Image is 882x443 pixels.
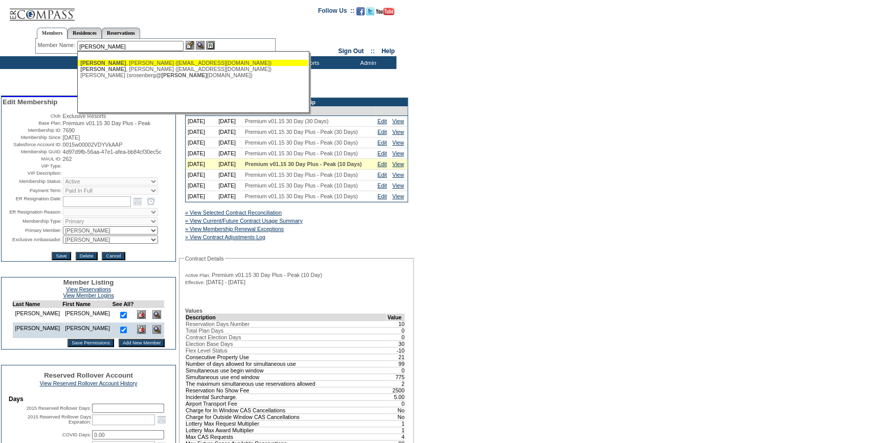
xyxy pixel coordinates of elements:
td: Days [9,395,168,403]
td: Consecutive Property Use [186,354,387,360]
td: [DATE] [186,159,216,170]
img: View Dashboard [152,325,161,334]
span: Premium v01.15 30 Day (30 Days) [245,118,328,124]
span: Premium v01.15 30 Day Plus - Peak (10 Days) [245,150,358,156]
span: [DATE] [63,134,80,141]
div: , [PERSON_NAME] ([EMAIL_ADDRESS][DOMAIN_NAME]) [80,66,305,72]
td: 30 [387,340,405,347]
legend: Contract Details [184,255,225,262]
td: [DATE] [186,127,216,137]
span: Premium v01.15 30 Day Plus - Peak (30 Days) [245,129,358,135]
span: Effective: [185,279,205,286]
span: Exclusive Resorts [63,113,106,119]
td: 0 [387,400,405,407]
td: Salesforce Account ID: [3,142,62,148]
a: » View Selected Contract Reconciliation [185,209,282,216]
td: Last Name [12,301,62,308]
td: Reservation No Show Fee [186,387,387,393]
span: 4d97d9fb-56aa-47e1-afea-bb84cf30ec5c [63,149,162,155]
td: [DATE] [186,116,216,127]
a: View Reserved Rollover Account History [40,380,138,386]
span: Premium v01.15 30 Day Plus - Peak (10 Day) [212,272,322,278]
span: 7690 [63,127,75,133]
td: [DATE] [216,148,243,159]
td: Membership GUID: [3,149,62,155]
td: Club: [3,113,62,119]
span: Flex Level Status [186,347,228,354]
td: VIP Type: [3,163,62,169]
span: Contract Election Days [186,334,241,340]
td: Primary Member: [3,226,62,235]
label: 2015 Reserved Rollover Days: [26,406,91,411]
td: ER Resignation Reason: [3,208,62,216]
td: Admin [337,56,396,69]
div: Member Name: [38,41,77,50]
a: View [392,139,404,146]
td: 4 [387,433,405,440]
span: [PERSON_NAME] [80,66,126,72]
a: View [392,129,404,135]
td: No [387,407,405,413]
img: Become our fan on Facebook [356,7,365,15]
td: Membership Status: [3,177,62,185]
a: Open the calendar popup. [132,196,143,207]
td: Incidental Surcharge. [186,393,387,400]
td: [DATE] [186,148,216,159]
td: Simultaneous use end window [186,374,387,380]
td: Charge for Outside Window CAS Cancellations [186,413,387,420]
td: Airport Transport Fee [186,400,387,407]
a: Edit [377,193,387,199]
a: Sign Out [338,48,364,55]
a: Open the time view popup. [145,196,156,207]
td: ER Resignation Date: [3,196,62,207]
a: Open the calendar popup. [156,414,167,425]
td: Charge for In Window CAS Cancellations [186,407,387,413]
span: Edit Membership [3,98,57,106]
td: Membership Since: [3,134,62,141]
a: Subscribe to our YouTube Channel [376,10,394,16]
td: 1 [387,420,405,427]
td: [DATE] [186,191,216,202]
a: Edit [377,118,387,124]
a: Residences [67,28,102,38]
span: Premium v01.15 30 Day Plus - Peak [63,120,151,126]
a: Edit [377,129,387,135]
label: 2015 Reserved Rollover Days Expiration: [28,414,91,425]
td: The maximum simultaneous use reservations allowed [186,380,387,387]
span: [PERSON_NAME] [80,60,126,66]
td: 2 [387,380,405,387]
a: » View Membership Renewal Exceptions [185,226,284,232]
a: » View Contract Adjustments Log [185,234,265,240]
span: [DATE] - [DATE] [206,279,245,285]
td: First Name [62,301,112,308]
td: Description [186,314,387,320]
img: View Dashboard [152,310,161,319]
td: [PERSON_NAME] [62,308,112,323]
td: [PERSON_NAME] [12,322,62,338]
a: Help [381,48,395,55]
td: Lottery Max Award Multiplier [186,427,387,433]
td: [PERSON_NAME] [12,308,62,323]
td: [DATE] [216,170,243,180]
td: Exclusive Ambassador: [3,236,62,244]
td: Lottery Max Request Multiplier [186,420,387,427]
span: Reserved Rollover Account [44,371,133,379]
td: Value [387,314,405,320]
td: -10 [387,347,405,354]
a: View [392,161,404,167]
a: View [392,172,404,178]
td: [DATE] [216,191,243,202]
td: Max CAS Requests [186,433,387,440]
input: Cancel [102,252,125,260]
td: 775 [387,374,405,380]
span: 0015w00002VDYVkAAP [63,142,123,148]
label: COVID Days: [62,432,91,437]
td: Membership ID: [3,127,62,133]
a: Edit [377,139,387,146]
img: b_edit.gif [186,41,194,50]
input: Add New Member [119,339,165,347]
td: [DATE] [186,170,216,180]
td: [DATE] [186,180,216,191]
input: Delete [76,252,98,260]
a: View [392,182,404,189]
